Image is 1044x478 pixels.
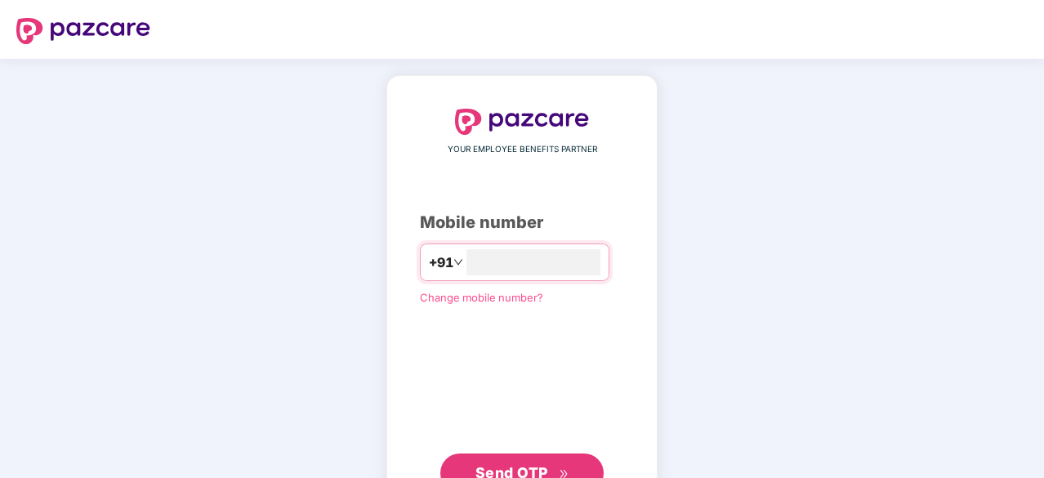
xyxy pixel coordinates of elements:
img: logo [455,109,589,135]
span: down [453,257,463,267]
a: Change mobile number? [420,291,543,304]
span: YOUR EMPLOYEE BENEFITS PARTNER [448,143,597,156]
img: logo [16,18,150,44]
span: +91 [429,252,453,273]
div: Mobile number [420,210,624,235]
